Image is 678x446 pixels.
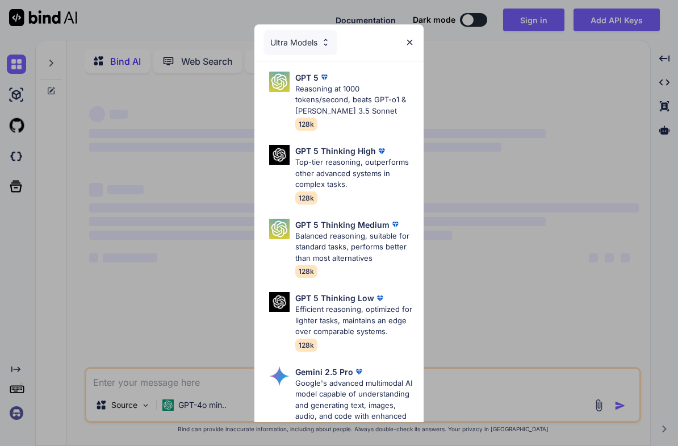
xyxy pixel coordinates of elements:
img: Pick Models [269,219,290,239]
p: Top-tier reasoning, outperforms other advanced systems in complex tasks. [295,157,415,190]
span: 128k [295,118,317,131]
p: GPT 5 Thinking Low [295,292,374,304]
p: Efficient reasoning, optimized for lighter tasks, maintains an edge over comparable systems. [295,304,415,337]
img: Pick Models [269,72,290,92]
p: Balanced reasoning, suitable for standard tasks, performs better than most alternatives [295,231,415,264]
img: premium [353,366,365,377]
p: GPT 5 [295,72,319,84]
p: GPT 5 Thinking Medium [295,219,390,231]
span: 128k [295,191,317,205]
p: Gemini 2.5 Pro [295,366,353,378]
span: 128k [295,339,317,352]
img: close [405,37,415,47]
img: premium [390,219,401,230]
div: Ultra Models [263,30,337,55]
p: Google's advanced multimodal AI model capable of understanding and generating text, images, audio... [295,378,415,444]
p: Reasoning at 1000 tokens/second, beats GPT-o1 & [PERSON_NAME] 3.5 Sonnet [295,84,415,117]
img: Pick Models [269,292,290,312]
img: premium [374,293,386,304]
img: Pick Models [269,145,290,165]
p: GPT 5 Thinking High [295,145,376,157]
span: 128k [295,265,317,278]
img: Pick Models [269,366,290,386]
img: premium [376,145,387,157]
img: premium [319,72,330,83]
img: Pick Models [321,37,330,47]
